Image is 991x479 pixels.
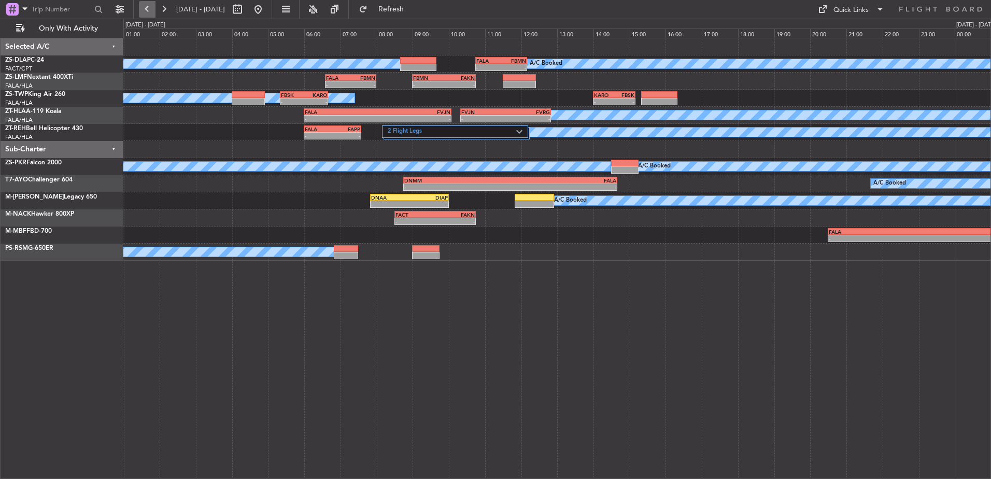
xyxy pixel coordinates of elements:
div: - [614,98,634,105]
div: 12:00 [521,29,558,38]
a: M-MBFFBD-700 [5,228,52,234]
div: FALA [326,75,351,81]
div: - [510,184,616,190]
div: 18:00 [738,29,774,38]
a: ZS-PKRFalcon 2000 [5,160,62,166]
div: A/C Booked [638,159,671,174]
div: - [371,201,409,207]
div: - [326,81,351,88]
img: arrow-gray.svg [516,130,522,134]
div: FBMN [413,75,444,81]
div: A/C Booked [554,193,587,208]
div: Quick Links [833,5,869,16]
button: Quick Links [813,1,889,18]
span: [DATE] - [DATE] [176,5,225,14]
div: [DATE] - [DATE] [125,21,165,30]
a: M-[PERSON_NAME]Legacy 650 [5,194,97,200]
div: DNMM [404,177,511,184]
div: - [501,64,526,71]
span: ZS-LMF [5,74,27,80]
div: FAKN [435,212,475,218]
div: FVJN [461,109,505,115]
div: 04:00 [232,29,268,38]
div: - [378,116,451,122]
div: 06:00 [304,29,341,38]
div: - [395,218,435,224]
label: 2 Flight Legs [388,128,516,136]
a: FACT/CPT [5,65,32,73]
div: A/C Booked [530,56,562,72]
div: 23:00 [919,29,955,38]
div: FBSK [281,92,304,98]
div: - [304,98,327,105]
div: 15:00 [630,29,666,38]
span: Refresh [370,6,413,13]
div: 03:00 [196,29,232,38]
a: ZS-DLAPC-24 [5,57,44,63]
div: FBMN [501,58,526,64]
span: Only With Activity [27,25,109,32]
span: M-NACK [5,211,31,217]
div: FALA [476,58,501,64]
div: 19:00 [774,29,811,38]
div: - [351,81,376,88]
div: - [333,133,360,139]
div: - [305,133,332,139]
div: FAPP [333,126,360,132]
span: ZT-HLA [5,108,26,115]
div: 00:00 [955,29,991,38]
div: - [594,98,614,105]
div: 20:00 [810,29,846,38]
div: 11:00 [485,29,521,38]
div: FBSK [614,92,634,98]
div: FBMN [351,75,376,81]
div: 08:00 [377,29,413,38]
div: 21:00 [846,29,883,38]
div: - [404,184,511,190]
div: 17:00 [702,29,738,38]
div: FALA [305,126,332,132]
div: 05:00 [268,29,304,38]
div: - [435,218,475,224]
div: DIAP [409,194,448,201]
div: 07:00 [341,29,377,38]
div: 16:00 [666,29,702,38]
span: ZS-PKR [5,160,26,166]
span: PS-RSM [5,245,28,251]
div: DNAA [371,194,409,201]
div: FACT [395,212,435,218]
a: ZS-LMFNextant 400XTi [5,74,73,80]
div: - [413,81,444,88]
div: - [476,64,501,71]
span: M-[PERSON_NAME] [5,194,64,200]
div: FALA [305,109,378,115]
div: 09:00 [413,29,449,38]
div: KARO [304,92,327,98]
div: - [409,201,448,207]
span: T7-AYO [5,177,28,183]
div: - [444,81,475,88]
div: KARO [594,92,614,98]
a: FALA/HLA [5,116,33,124]
div: 01:00 [124,29,160,38]
div: 14:00 [593,29,630,38]
div: - [281,98,304,105]
input: Trip Number [32,2,91,17]
a: T7-AYOChallenger 604 [5,177,73,183]
div: 10:00 [449,29,485,38]
div: - [506,116,550,122]
div: FVRG [506,109,550,115]
span: M-MBFF [5,228,30,234]
a: FALA/HLA [5,133,33,141]
span: ZS-DLA [5,57,27,63]
a: FALA/HLA [5,82,33,90]
a: ZS-TWPKing Air 260 [5,91,65,97]
span: ZT-REH [5,125,26,132]
div: - [461,116,505,122]
div: - [305,116,378,122]
button: Refresh [354,1,416,18]
button: Only With Activity [11,20,112,37]
div: A/C Booked [873,176,906,191]
div: 02:00 [160,29,196,38]
a: PS-RSMG-650ER [5,245,53,251]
